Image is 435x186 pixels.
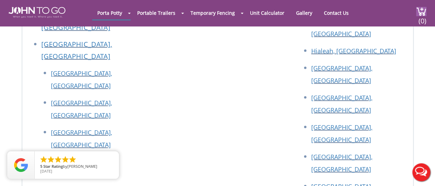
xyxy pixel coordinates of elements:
a: [GEOGRAPHIC_DATA], [GEOGRAPHIC_DATA] [311,153,372,173]
span: by [40,164,113,169]
a: Portable Trailers [132,6,181,20]
a: [GEOGRAPHIC_DATA], [GEOGRAPHIC_DATA] [311,123,372,144]
a: Temporary Fencing [185,6,240,20]
a: [MEDICAL_DATA], [GEOGRAPHIC_DATA] [311,17,371,38]
a: [GEOGRAPHIC_DATA], [GEOGRAPHIC_DATA] [51,99,112,119]
span: [DATE] [40,168,52,174]
a: [GEOGRAPHIC_DATA], [GEOGRAPHIC_DATA] [51,69,112,90]
li:  [47,155,55,164]
a: Hialeah, [GEOGRAPHIC_DATA] [311,47,396,55]
span: 5 [40,164,42,169]
a: [GEOGRAPHIC_DATA], [GEOGRAPHIC_DATA] [41,11,112,32]
li:  [68,155,77,164]
li:  [61,155,69,164]
img: JOHN to go [9,7,65,18]
span: Star Rating [43,164,63,169]
a: Gallery [291,6,317,20]
a: Unit Calculator [245,6,290,20]
li:  [54,155,62,164]
img: Review Rating [14,158,28,172]
span: (0) [418,11,426,25]
a: [GEOGRAPHIC_DATA], [GEOGRAPHIC_DATA] [51,128,112,149]
span: [PERSON_NAME] [67,164,97,169]
a: [GEOGRAPHIC_DATA], [GEOGRAPHIC_DATA] [41,40,112,61]
a: Porta Potty [92,6,127,20]
a: Contact Us [319,6,354,20]
a: [GEOGRAPHIC_DATA], [GEOGRAPHIC_DATA] [311,64,372,85]
li:  [40,155,48,164]
img: cart a [416,7,426,16]
button: Live Chat [407,158,435,186]
a: [GEOGRAPHIC_DATA], [GEOGRAPHIC_DATA] [311,94,372,114]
